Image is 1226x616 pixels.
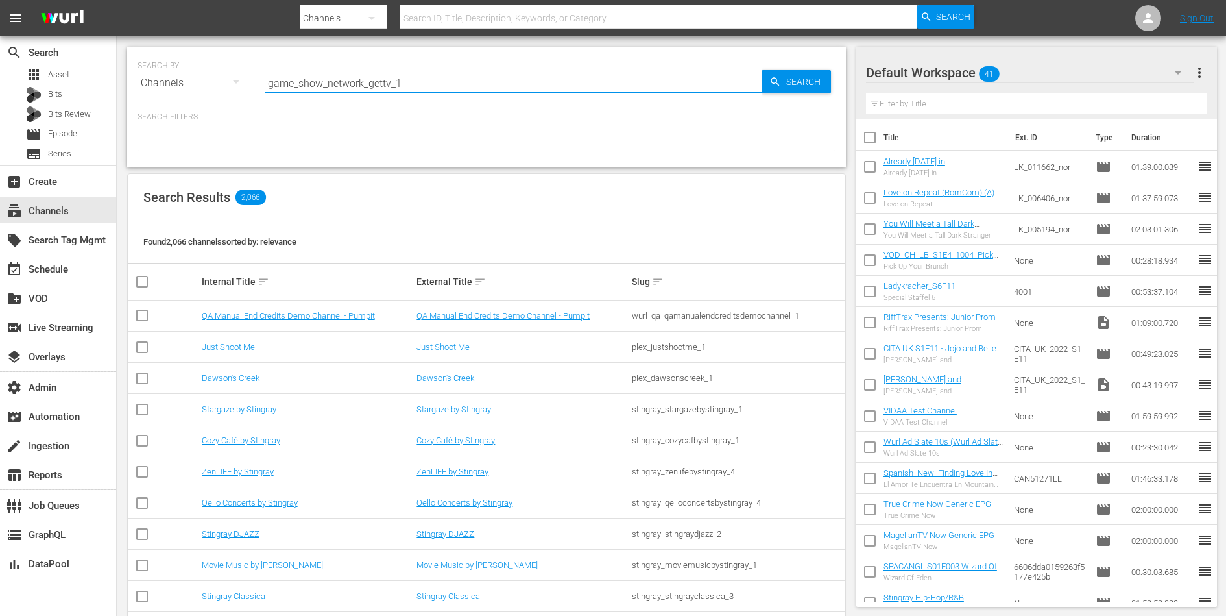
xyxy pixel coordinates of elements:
a: Spanish_New_Finding Love In Mountain View [883,468,998,487]
th: Ext. ID [1007,119,1088,156]
a: Sign Out [1180,13,1214,23]
a: Cozy Café by Stingray [202,436,280,445]
span: GraphQL [6,527,22,543]
span: menu [8,10,23,26]
button: Search [762,70,831,93]
a: MagellanTV Now Generic EPG [883,530,994,540]
span: reorder [1197,408,1213,423]
a: Dawson's Creek [416,373,474,383]
span: reorder [1197,158,1213,174]
td: 00:23:30.042 [1126,432,1197,463]
div: stingray_stingrayclassica_3 [632,591,843,601]
span: Episode [1096,346,1111,362]
div: RiffTrax Presents: Junior Prom [883,325,996,333]
a: Qello Concerts by Stingray [416,498,512,508]
span: Admin [6,380,22,395]
div: Wurl Ad Slate 10s [883,449,1004,458]
span: Episode [1096,284,1111,299]
div: VIDAA Test Channel [883,418,957,426]
span: Episode [1096,253,1111,268]
td: CITA_UK_2022_S1_E11 [1009,369,1090,400]
span: Video [1096,315,1111,330]
a: Stingray Hip-Hop/R&B [883,593,964,602]
span: reorder [1197,595,1213,610]
td: 01:09:00.720 [1126,307,1197,338]
span: sort [474,276,486,288]
td: 00:53:37.104 [1126,276,1197,307]
a: Stingray Classica [202,591,265,601]
span: reorder [1197,439,1213,454]
span: VOD [6,291,22,306]
span: reorder [1197,563,1213,579]
span: Episode [48,127,77,140]
div: plex_justshootme_1 [632,342,843,352]
a: Ladykracher_S6F11 [883,281,956,291]
div: MagellanTV Now [883,543,994,551]
a: ZenLIFE by Stingray [202,467,274,476]
span: Episode [1096,595,1111,611]
td: None [1009,307,1090,338]
div: stingray_moviemusicbystingray_1 [632,560,843,570]
div: Wizard Of Eden [883,574,1004,582]
td: CITA_UK_2022_S1_E11 [1009,338,1090,369]
div: Bits Review [26,106,42,122]
span: reorder [1197,190,1213,205]
span: reorder [1197,376,1213,392]
td: None [1009,494,1090,525]
div: Channels [138,65,252,101]
div: External Title [416,274,628,290]
div: plex_dawsonscreek_1 [632,373,843,383]
a: Love on Repeat (RomCom) (A) [883,188,994,197]
a: Movie Music by [PERSON_NAME] [416,560,538,570]
span: Overlays [6,349,22,365]
a: Stingray DJAZZ [202,529,259,539]
div: [PERSON_NAME] and [PERSON_NAME] [883,387,1004,395]
a: Already [DATE] in [GEOGRAPHIC_DATA] (RomCom) (A) [883,156,962,186]
a: Wurl Ad Slate 10s (Wurl Ad Slate 10s (00:30:00)) [883,437,1003,456]
td: 01:39:00.039 [1126,151,1197,182]
span: 41 [979,60,1000,88]
span: Episode [1096,471,1111,486]
td: LK_011662_nor [1009,151,1090,182]
span: Search [936,5,970,29]
div: Default Workspace [866,55,1194,91]
div: stingray_stargazebystingray_1 [632,404,843,414]
a: Movie Music by [PERSON_NAME] [202,560,323,570]
span: Bits Review [48,108,91,121]
span: Bits [48,88,62,101]
a: Dawson's Creek [202,373,259,383]
span: 2,066 [235,190,266,205]
a: CITA UK S1E11 - Jojo and Belle [883,343,996,353]
a: Stingray Classica [416,591,480,601]
span: Episode [1096,502,1111,517]
td: 02:03:01.306 [1126,214,1197,245]
span: Search [781,70,831,93]
a: [PERSON_NAME] and [PERSON_NAME] [883,375,967,394]
span: Asset [48,68,69,81]
div: You Will Meet a Tall Dark Stranger [883,231,1004,240]
p: Search Filters: [138,112,835,123]
span: Search [6,45,22,60]
a: Stargaze by Stingray [416,404,491,414]
th: Type [1088,119,1124,156]
span: Search Tag Mgmt [6,232,22,248]
a: True Crime Now Generic EPG [883,499,991,509]
td: None [1009,525,1090,556]
a: Stingray DJAZZ [416,529,474,539]
span: Search Results [143,190,230,205]
a: QA Manual End Credits Demo Channel - Pumpit [416,311,590,321]
img: ans4CAIJ8jUAAAAAAAAAAAAAAAAAAAAAAAAgQb4GAAAAAAAAAAAAAAAAAAAAAAAAJMjXAAAAAAAAAAAAAAAAAAAAAAAAgAT5G... [31,3,93,34]
td: 01:37:59.073 [1126,182,1197,214]
div: stingray_cozycafbystingray_1 [632,436,843,445]
div: Slug [632,274,843,290]
div: Bits [26,87,42,103]
span: Episode [1096,564,1111,580]
span: sort [652,276,664,288]
a: Cozy Café by Stingray [416,436,495,445]
td: CAN51271LL [1009,463,1090,494]
div: Pick Up Your Brunch [883,262,1004,271]
span: sort [258,276,269,288]
span: reorder [1197,501,1213,517]
span: Episode [1096,439,1111,455]
td: None [1009,432,1090,463]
